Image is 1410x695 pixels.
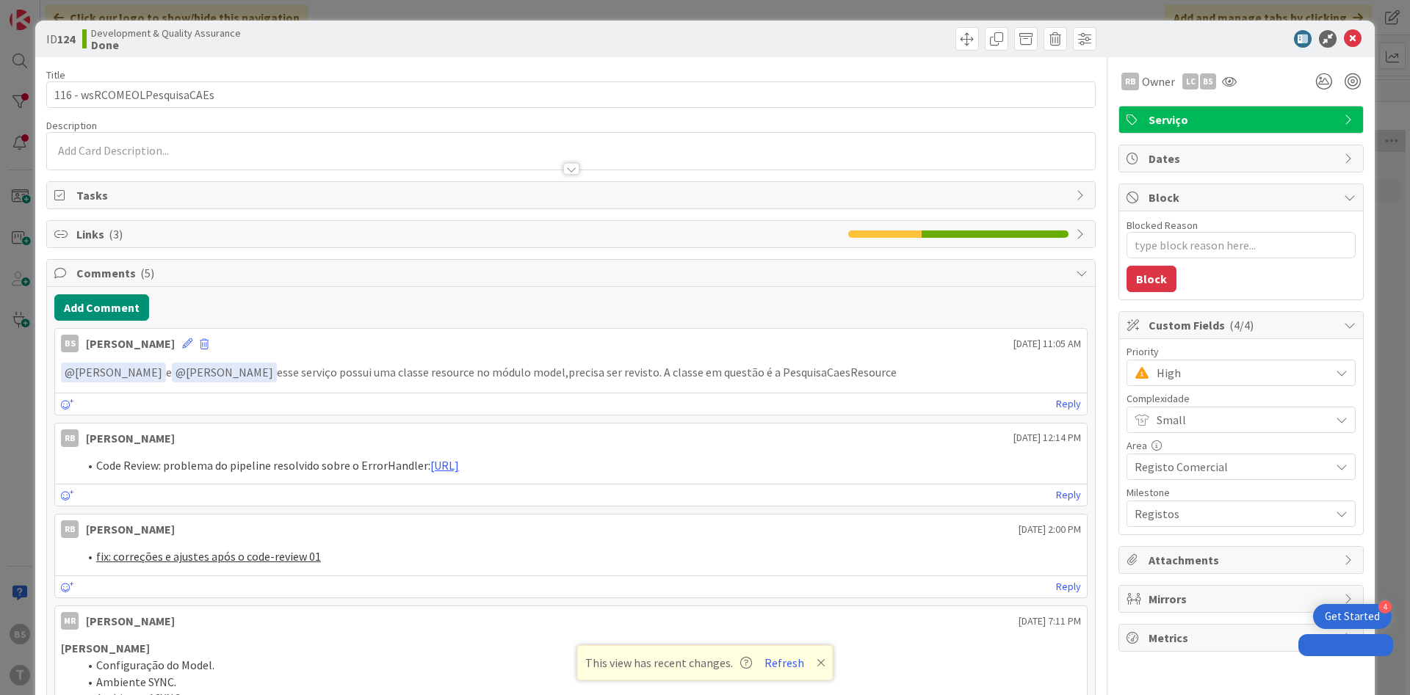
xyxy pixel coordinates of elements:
p: e esse serviço possui uma classe resource no módulo model,precisa ser revisto. A classe em questã... [61,363,1081,382]
div: RB [61,429,79,447]
div: [PERSON_NAME] [86,520,175,538]
input: type card name here... [46,81,1096,108]
span: [PERSON_NAME] [65,365,162,379]
button: Refresh [759,653,809,672]
a: Reply [1056,578,1081,596]
div: RB [1121,73,1139,90]
span: Owner [1142,73,1175,90]
a: [URL] [430,458,459,473]
span: This view has recent changes. [585,654,752,672]
a: fix: correções e ajustes após o code-review 01 [96,549,321,564]
div: BS [61,335,79,352]
button: Add Comment [54,294,149,321]
b: Done [91,39,241,51]
span: [DATE] 2:00 PM [1019,522,1081,537]
div: [PERSON_NAME] [86,335,175,352]
span: Small [1157,410,1323,430]
span: Comments [76,264,1069,282]
span: Tasks [76,186,1069,204]
span: Mirrors [1149,590,1337,608]
strong: [PERSON_NAME] [61,641,150,655]
label: Blocked Reason [1127,219,1198,232]
span: Serviço [1149,111,1337,128]
span: Registos [1135,503,1323,524]
span: ( 5 ) [140,266,154,280]
span: ( 4/4 ) [1229,318,1254,332]
div: [PERSON_NAME] [86,612,175,630]
span: Dates [1149,150,1337,167]
div: 4 [1378,600,1392,614]
span: Links [76,225,841,243]
span: @ [176,365,186,379]
button: Block [1127,266,1176,292]
a: Reply [1056,486,1081,504]
span: High [1157,363,1323,383]
div: Complexidade [1127,393,1356,404]
span: ID [46,30,75,48]
span: [PERSON_NAME] [176,365,273,379]
span: Development & Quality Assurance [91,27,241,39]
span: Attachments [1149,551,1337,569]
span: ( 3 ) [109,227,123,241]
div: Get Started [1325,609,1380,624]
span: Metrics [1149,629,1337,647]
span: [DATE] 7:11 PM [1019,614,1081,629]
span: [DATE] 11:05 AM [1013,336,1081,352]
div: RB [61,520,79,538]
span: Custom Fields [1149,316,1337,334]
span: @ [65,365,75,379]
span: Registo Comercial [1135,456,1323,477]
div: Milestone [1127,487,1356,498]
span: Ambiente SYNC. [96,674,176,689]
li: Code Review: problema do pipeline resolvido sobre o ErrorHandler: [79,457,1081,474]
div: [PERSON_NAME] [86,429,175,447]
div: LC [1182,73,1198,90]
div: Area [1127,440,1356,451]
span: Description [46,119,97,132]
span: [DATE] 12:14 PM [1013,430,1081,445]
div: Priority [1127,346,1356,357]
a: Reply [1056,395,1081,413]
span: Block [1149,189,1337,206]
div: BS [1200,73,1216,90]
b: 124 [57,32,75,46]
label: Title [46,68,65,81]
span: Configuração do Model. [96,658,214,672]
div: MR [61,612,79,630]
div: Open Get Started checklist, remaining modules: 4 [1313,604,1392,629]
